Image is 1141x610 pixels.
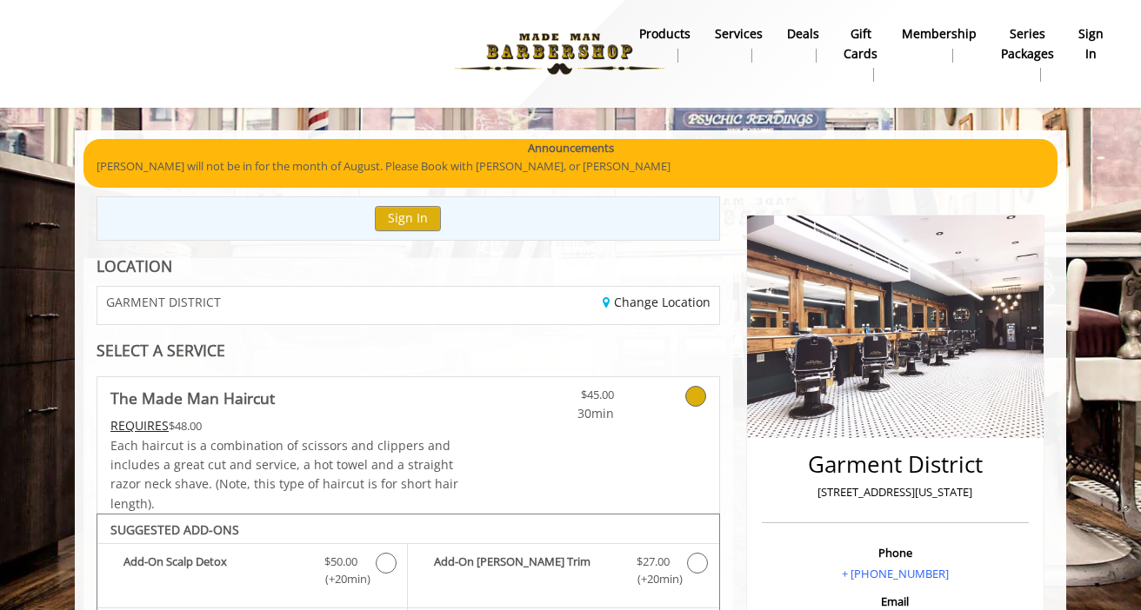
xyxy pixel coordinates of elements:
div: $48.00 [110,416,460,435]
span: $50.00 [324,553,357,571]
a: DealsDeals [775,22,831,67]
h3: Email [766,595,1024,607]
b: Announcements [528,139,614,157]
b: LOCATION [97,255,172,276]
a: sign insign in [1066,22,1116,67]
span: $27.00 [637,553,670,571]
b: sign in [1078,24,1104,63]
a: Productsproducts [627,22,703,67]
b: Services [715,24,763,43]
a: Series packagesSeries packages [989,22,1066,86]
h2: Garment District [766,452,1024,477]
span: (+20min ) [627,570,678,588]
span: 30min [511,404,614,423]
span: GARMENT DISTRICT [106,295,221,308]
p: [PERSON_NAME] will not be in for the month of August. Please Book with [PERSON_NAME], or [PERSON_... [97,157,1044,176]
b: gift cards [844,24,877,63]
img: Made Man Barbershop logo [440,6,679,102]
span: (+20min ) [316,570,367,588]
button: Sign In [375,206,441,231]
b: Add-On [PERSON_NAME] Trim [434,553,618,589]
label: Add-On Scalp Detox [106,553,398,593]
b: Add-On Scalp Detox [123,553,307,589]
span: Each haircut is a combination of scissors and clippers and includes a great cut and service, a ho... [110,437,458,512]
div: SELECT A SERVICE [97,342,720,359]
a: MembershipMembership [890,22,989,67]
a: ServicesServices [703,22,775,67]
b: SUGGESTED ADD-ONS [110,521,239,538]
b: products [639,24,691,43]
a: Gift cardsgift cards [831,22,890,86]
b: Series packages [1001,24,1054,63]
b: Membership [902,24,977,43]
h3: Phone [766,547,1024,559]
b: Deals [787,24,819,43]
b: The Made Man Haircut [110,386,275,410]
a: + [PHONE_NUMBER] [842,566,949,581]
p: [STREET_ADDRESS][US_STATE] [766,483,1024,501]
span: This service needs some Advance to be paid before we block your appointment [110,417,169,434]
label: Add-On Beard Trim [417,553,710,593]
a: Change Location [603,294,711,310]
a: $45.00 [511,377,614,423]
